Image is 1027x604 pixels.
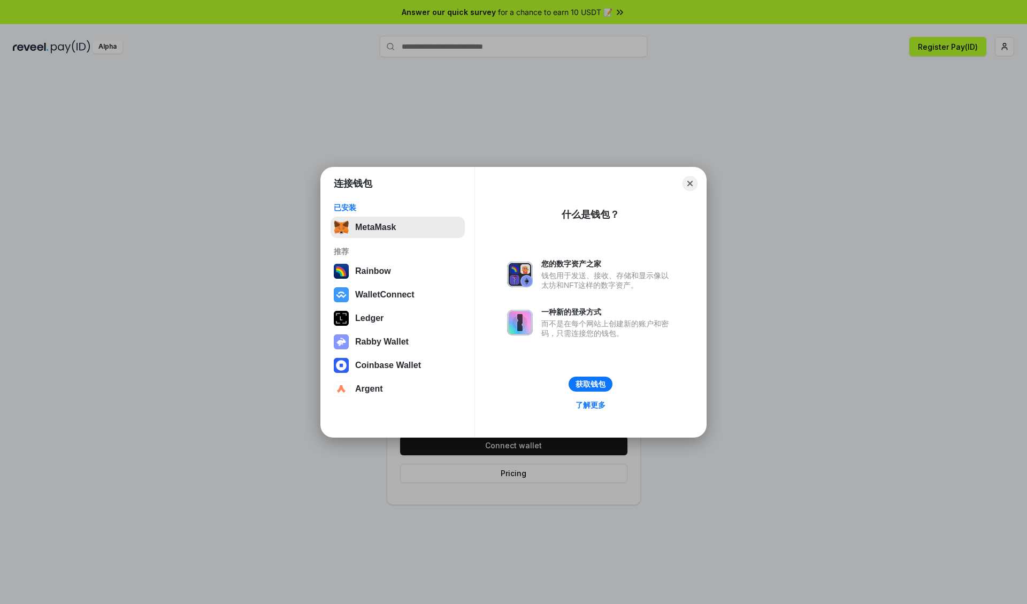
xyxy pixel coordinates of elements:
[541,259,674,269] div: 您的数字资产之家
[355,290,415,300] div: WalletConnect
[569,377,612,392] button: 获取钱包
[355,361,421,370] div: Coinbase Wallet
[507,262,533,287] img: svg+xml,%3Csvg%20xmlns%3D%22http%3A%2F%2Fwww.w3.org%2F2000%2Fsvg%22%20fill%3D%22none%22%20viewBox...
[355,314,384,323] div: Ledger
[334,220,349,235] img: svg+xml,%3Csvg%20fill%3D%22none%22%20height%3D%2233%22%20viewBox%3D%220%200%2035%2033%22%20width%...
[507,310,533,335] img: svg+xml,%3Csvg%20xmlns%3D%22http%3A%2F%2Fwww.w3.org%2F2000%2Fsvg%22%20fill%3D%22none%22%20viewBox...
[541,307,674,317] div: 一种新的登录方式
[576,379,606,389] div: 获取钱包
[334,203,462,212] div: 已安装
[683,176,698,191] button: Close
[331,261,465,282] button: Rainbow
[334,264,349,279] img: svg+xml,%3Csvg%20width%3D%22120%22%20height%3D%22120%22%20viewBox%3D%220%200%20120%20120%22%20fil...
[562,208,619,221] div: 什么是钱包？
[576,400,606,410] div: 了解更多
[334,247,462,256] div: 推荐
[334,287,349,302] img: svg+xml,%3Csvg%20width%3D%2228%22%20height%3D%2228%22%20viewBox%3D%220%200%2028%2028%22%20fill%3D...
[541,319,674,338] div: 而不是在每个网站上创建新的账户和密码，只需连接您的钱包。
[331,331,465,353] button: Rabby Wallet
[331,378,465,400] button: Argent
[331,308,465,329] button: Ledger
[334,381,349,396] img: svg+xml,%3Csvg%20width%3D%2228%22%20height%3D%2228%22%20viewBox%3D%220%200%2028%2028%22%20fill%3D...
[334,334,349,349] img: svg+xml,%3Csvg%20xmlns%3D%22http%3A%2F%2Fwww.w3.org%2F2000%2Fsvg%22%20fill%3D%22none%22%20viewBox...
[331,284,465,305] button: WalletConnect
[355,337,409,347] div: Rabby Wallet
[331,217,465,238] button: MetaMask
[569,398,612,412] a: 了解更多
[334,177,372,190] h1: 连接钱包
[541,271,674,290] div: 钱包用于发送、接收、存储和显示像以太坊和NFT这样的数字资产。
[355,384,383,394] div: Argent
[355,266,391,276] div: Rainbow
[334,311,349,326] img: svg+xml,%3Csvg%20xmlns%3D%22http%3A%2F%2Fwww.w3.org%2F2000%2Fsvg%22%20width%3D%2228%22%20height%3...
[334,358,349,373] img: svg+xml,%3Csvg%20width%3D%2228%22%20height%3D%2228%22%20viewBox%3D%220%200%2028%2028%22%20fill%3D...
[355,223,396,232] div: MetaMask
[331,355,465,376] button: Coinbase Wallet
